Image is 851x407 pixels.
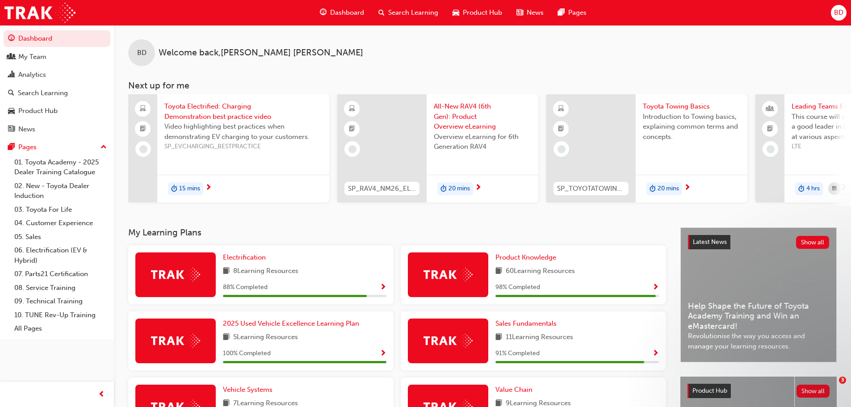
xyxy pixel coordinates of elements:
a: 02. New - Toyota Dealer Induction [11,179,110,203]
span: duration-icon [798,183,805,195]
span: Search Learning [388,8,438,18]
button: DashboardMy TeamAnalyticsSearch LearningProduct HubNews [4,29,110,139]
span: next-icon [475,184,482,192]
span: next-icon [841,184,847,192]
h3: My Learning Plans [128,227,666,238]
img: Trak [151,268,200,281]
a: Sales Fundamentals [495,319,560,329]
div: News [18,124,35,134]
span: booktick-icon [767,123,773,135]
a: Electrification [223,252,269,263]
span: search-icon [8,89,14,97]
span: 5 Learning Resources [233,332,298,343]
span: prev-icon [98,389,105,400]
span: car-icon [8,107,15,115]
a: SP_TOYOTATOWING_0424Toyota Towing BasicsIntroduction to Towing basics, explaining common terms an... [546,94,747,202]
a: 04. Customer Experience [11,216,110,230]
a: 03. Toyota For Life [11,203,110,217]
a: Product Knowledge [495,252,560,263]
a: Product Hub [4,103,110,119]
span: Introduction to Towing basics, explaining common terms and concepts. [643,112,740,142]
span: Vehicle Systems [223,386,272,394]
iframe: Intercom live chat [821,377,842,398]
span: 20 mins [449,184,470,194]
span: next-icon [684,184,691,192]
a: Dashboard [4,30,110,47]
span: learningRecordVerb_NONE-icon [348,145,356,153]
span: Show Progress [380,284,386,292]
span: Value Chain [495,386,532,394]
button: Show Progress [652,282,659,293]
span: booktick-icon [349,123,355,135]
span: learningResourceType_ELEARNING-icon [558,103,564,115]
span: guage-icon [320,7,327,18]
a: Product HubShow all [688,384,830,398]
span: Show Progress [652,284,659,292]
span: BD [834,8,843,18]
a: 2025 Used Vehicle Excellence Learning Plan [223,319,363,329]
span: Product Hub [692,387,727,394]
span: duration-icon [650,183,656,195]
a: 06. Electrification (EV & Hybrid) [11,243,110,267]
span: book-icon [223,332,230,343]
span: book-icon [495,266,502,277]
img: Trak [423,268,473,281]
span: Electrification [223,253,266,261]
div: My Team [18,52,46,62]
div: Product Hub [18,106,58,116]
span: learningResourceType_ELEARNING-icon [349,103,355,115]
a: My Team [4,49,110,65]
span: book-icon [495,332,502,343]
span: 20 mins [658,184,679,194]
a: 05. Sales [11,230,110,244]
img: Trak [423,334,473,348]
span: duration-icon [440,183,447,195]
span: booktick-icon [140,123,146,135]
span: car-icon [453,7,459,18]
a: SP_RAV4_NM26_EL01All-New RAV4 (6th Gen): Product Overview eLearningOverview eLearning for 6th Gen... [337,94,538,202]
a: 07. Parts21 Certification [11,267,110,281]
span: 4 hrs [806,184,820,194]
span: Dashboard [330,8,364,18]
span: SP_EVCHARGING_BESTPRACTICE [164,142,322,152]
span: pages-icon [558,7,565,18]
span: All-New RAV4 (6th Gen): Product Overview eLearning [434,101,531,132]
span: search-icon [378,7,385,18]
span: 88 % Completed [223,282,268,293]
span: 100 % Completed [223,348,271,359]
span: up-icon [101,142,107,153]
span: book-icon [223,266,230,277]
span: news-icon [516,7,523,18]
span: guage-icon [8,35,15,43]
span: Video highlighting best practices when demonstrating EV charging to your customers. [164,122,322,142]
a: 01. Toyota Academy - 2025 Dealer Training Catalogue [11,155,110,179]
span: Toyota Towing Basics [643,101,740,112]
span: Show Progress [652,350,659,358]
a: Vehicle Systems [223,385,276,395]
span: News [527,8,544,18]
span: 2025 Used Vehicle Excellence Learning Plan [223,319,359,327]
span: 91 % Completed [495,348,540,359]
a: news-iconNews [509,4,551,22]
div: Pages [18,142,37,152]
span: 60 Learning Resources [506,266,575,277]
button: Show Progress [380,282,386,293]
a: Value Chain [495,385,536,395]
span: pages-icon [8,143,15,151]
span: learningRecordVerb_NONE-icon [558,145,566,153]
span: next-icon [205,184,212,192]
span: Show Progress [380,350,386,358]
a: car-iconProduct Hub [445,4,509,22]
a: guage-iconDashboard [313,4,371,22]
span: 8 Learning Resources [233,266,298,277]
a: pages-iconPages [551,4,594,22]
a: search-iconSearch Learning [371,4,445,22]
span: 11 Learning Resources [506,332,573,343]
span: Overview eLearning for 6th Generation RAV4 [434,132,531,152]
span: Product Hub [463,8,502,18]
a: 09. Technical Training [11,294,110,308]
a: All Pages [11,322,110,336]
div: Search Learning [18,88,68,98]
span: Toyota Electrified: Charging Demonstration best practice video [164,101,322,122]
span: Pages [568,8,587,18]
